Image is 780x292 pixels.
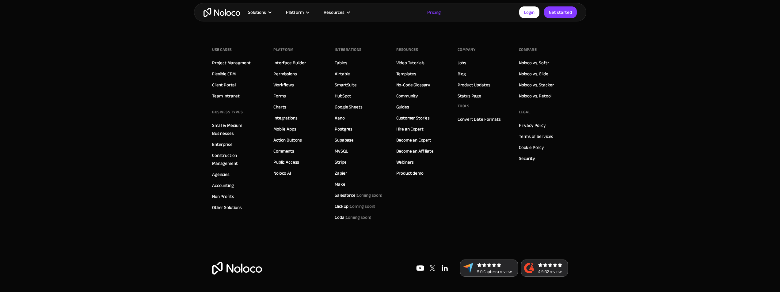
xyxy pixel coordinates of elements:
[519,70,548,78] a: Noloco vs. Glide
[396,114,430,122] a: Customer Stories
[212,140,233,148] a: Enterprise
[335,59,347,67] a: Tables
[458,70,466,78] a: Blog
[273,81,294,89] a: Workflows
[212,108,243,117] div: BUSINESS TYPES
[396,103,409,111] a: Guides
[519,45,537,54] div: Compare
[458,59,466,67] a: Jobs
[458,81,490,89] a: Product Updates
[212,192,234,200] a: Non Profits
[335,81,357,89] a: SmartSuite
[278,8,316,16] div: Platform
[519,92,551,100] a: Noloco vs. Retool
[335,103,362,111] a: Google Sheets
[335,147,348,155] a: MySQL
[519,121,546,129] a: Privacy Policy
[396,147,434,155] a: Become an Affiliate
[273,169,291,177] a: Noloco AI
[324,8,344,16] div: Resources
[396,45,418,54] div: Resources
[273,45,293,54] div: Platform
[458,45,476,54] div: Company
[212,81,236,89] a: Client Portal
[273,158,299,166] a: Public Access
[458,115,501,123] a: Convert Date Formats
[335,114,344,122] a: Xano
[335,169,347,177] a: Zapier
[273,136,302,144] a: Action Buttons
[335,92,351,100] a: HubSpot
[273,114,297,122] a: Integrations
[335,136,354,144] a: Supabase
[212,151,261,167] a: Construction Management
[396,125,424,133] a: Hire an Expert
[212,59,250,67] a: Project Managment
[212,181,234,189] a: Accounting
[335,70,350,78] a: Airtable
[335,202,375,210] div: ClickUp
[396,81,431,89] a: No-Code Glossary
[519,143,544,151] a: Cookie Policy
[396,59,425,67] a: Video Tutorials
[212,170,230,178] a: Agencies
[273,125,296,133] a: Mobile Apps
[544,6,577,18] a: Get started
[396,92,418,100] a: Community
[273,103,286,111] a: Charts
[335,125,352,133] a: Postgres
[396,158,414,166] a: Webinars
[356,191,382,199] span: (Coming soon)
[519,132,553,140] a: Terms of Services
[335,180,345,188] a: Make
[240,8,278,16] div: Solutions
[273,92,286,100] a: Forms
[212,70,236,78] a: Flexible CRM
[212,121,261,137] a: Small & Medium Businesses
[396,169,424,177] a: Product demo
[335,213,371,221] div: Coda
[519,154,535,162] a: Security
[396,136,432,144] a: Become an Expert
[212,203,242,211] a: Other Solutions
[273,147,294,155] a: Comments
[273,70,297,78] a: Permissions
[286,8,304,16] div: Platform
[348,202,375,210] span: (Coming soon)
[273,59,306,67] a: Interface Builder
[519,108,531,117] div: Legal
[335,158,346,166] a: Stripe
[212,92,240,100] a: Team Intranet
[519,59,549,67] a: Noloco vs. Softr
[458,92,481,100] a: Status Page
[344,213,371,222] span: (Coming soon)
[335,45,361,54] div: INTEGRATIONS
[204,8,240,17] a: home
[519,6,539,18] a: Login
[396,70,417,78] a: Templates
[519,81,554,89] a: Noloco vs. Stacker
[212,45,232,54] div: Use Cases
[316,8,357,16] div: Resources
[248,8,266,16] div: Solutions
[458,101,470,111] div: Tools
[420,8,448,16] a: Pricing
[335,191,382,199] div: Salesforce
